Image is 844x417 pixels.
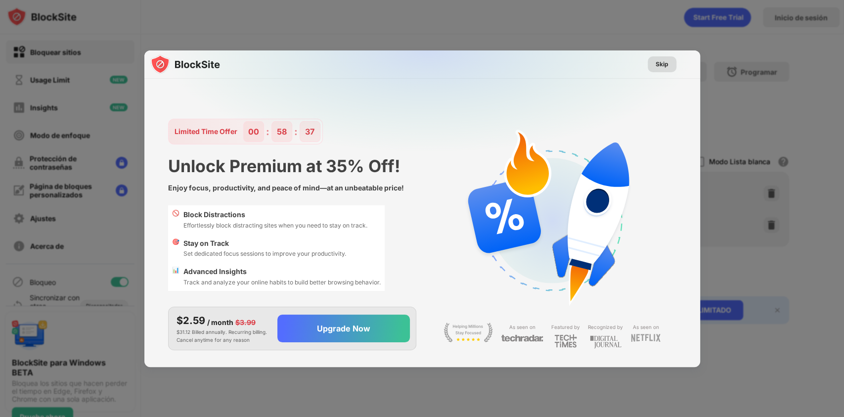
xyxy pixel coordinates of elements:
[551,323,580,332] div: Featured by
[633,323,659,332] div: As seen on
[554,334,577,348] img: light-techtimes.svg
[317,324,370,333] div: Upgrade Now
[235,317,256,328] div: $3.99
[177,313,269,344] div: $31.12 Billed annually. Recurring billing. Cancel anytime for any reason
[656,59,668,69] div: Skip
[588,323,623,332] div: Recognized by
[183,249,346,258] div: Set dedicated focus sessions to improve your productivity.
[183,266,381,277] div: Advanced Insights
[444,323,493,342] img: light-stay-focus.svg
[183,278,381,287] div: Track and analyze your online habits to build better browsing behavior.
[150,50,706,246] img: gradient.svg
[631,334,661,342] img: light-netflix.svg
[509,323,535,332] div: As seen on
[172,238,179,259] div: 🎯
[177,313,205,328] div: $2.59
[172,266,179,287] div: 📊
[590,334,622,350] img: light-digital-journal.svg
[207,317,233,328] div: / month
[501,334,543,342] img: light-techradar.svg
